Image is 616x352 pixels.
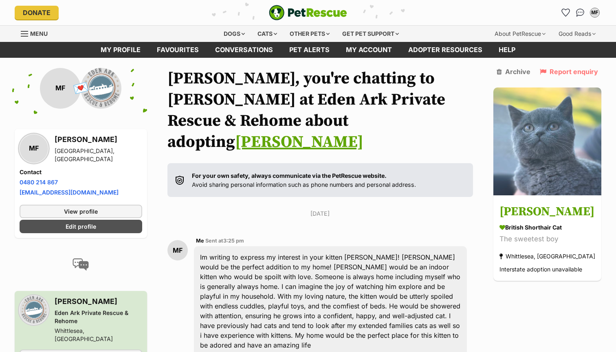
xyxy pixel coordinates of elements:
span: 3:25 pm [223,238,244,244]
div: British Shorthair Cat [499,223,595,232]
h1: [PERSON_NAME], you're chatting to [PERSON_NAME] at Eden Ark Private Rescue & Rehome about adopting [167,68,473,153]
h3: [PERSON_NAME] [499,203,595,221]
a: Help [491,42,524,58]
span: Sent at [205,238,244,244]
a: My profile [92,42,149,58]
div: MF [167,240,188,260]
div: Whittlesea, [GEOGRAPHIC_DATA] [499,251,595,262]
h3: [PERSON_NAME] [55,296,142,307]
div: Dogs [218,26,251,42]
div: Eden Ark Private Rescue & Rehome [55,309,142,325]
a: PetRescue [269,5,347,20]
img: logo-e224e6f780fb5917bec1dbf3a21bbac754714ae5b6737aabdf751b685950b380.svg [269,5,347,20]
a: conversations [207,42,281,58]
span: Menu [30,30,48,37]
p: Avoid sharing personal information such as phone numbers and personal address. [192,171,416,189]
a: Donate [15,6,59,20]
a: View profile [20,205,142,218]
a: [PERSON_NAME] British Shorthair Cat The sweetest boy Whittlesea, [GEOGRAPHIC_DATA] Interstate ado... [493,197,601,281]
p: [DATE] [167,209,473,218]
div: MF [591,9,599,17]
div: Good Reads [553,26,601,42]
a: Favourites [559,6,572,19]
a: Menu [21,26,53,40]
ul: Account quick links [559,6,601,19]
a: [EMAIL_ADDRESS][DOMAIN_NAME] [20,189,119,196]
a: Edit profile [20,220,142,233]
a: Adopter resources [400,42,491,58]
span: Edit profile [66,222,96,231]
div: The sweetest boy [499,234,595,245]
a: Conversations [574,6,587,19]
div: Get pet support [337,26,405,42]
button: My account [588,6,601,19]
a: [PERSON_NAME] [235,132,363,152]
a: Report enquiry [540,68,598,75]
img: Eden Ark Private Rescue & Rehome profile pic [81,68,121,109]
span: 💌 [72,79,90,97]
span: View profile [64,207,98,216]
span: Interstate adoption unavailable [499,266,582,273]
div: [GEOGRAPHIC_DATA], [GEOGRAPHIC_DATA] [55,147,142,163]
img: Taylor [493,87,601,195]
h4: Contact [20,168,142,176]
img: Eden Ark Private Rescue & Rehome profile pic [20,296,48,324]
a: Archive [497,68,530,75]
span: Me [196,238,204,244]
strong: For your own safety, always communicate via the PetRescue website. [192,172,387,179]
a: My account [338,42,400,58]
a: 0480 214 867 [20,179,58,186]
a: Pet alerts [281,42,338,58]
img: chat-41dd97257d64d25036548639549fe6c8038ab92f7586957e7f3b1b290dea8141.svg [576,9,585,17]
div: About PetRescue [489,26,551,42]
a: Favourites [149,42,207,58]
div: Other pets [284,26,335,42]
div: MF [40,68,81,109]
div: MF [20,134,48,163]
h3: [PERSON_NAME] [55,134,142,145]
img: conversation-icon-4a6f8262b818ee0b60e3300018af0b2d0b884aa5de6e9bcb8d3d4eeb1a70a7c4.svg [73,258,89,271]
div: Cats [252,26,283,42]
div: Whittlesea, [GEOGRAPHIC_DATA] [55,327,142,343]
